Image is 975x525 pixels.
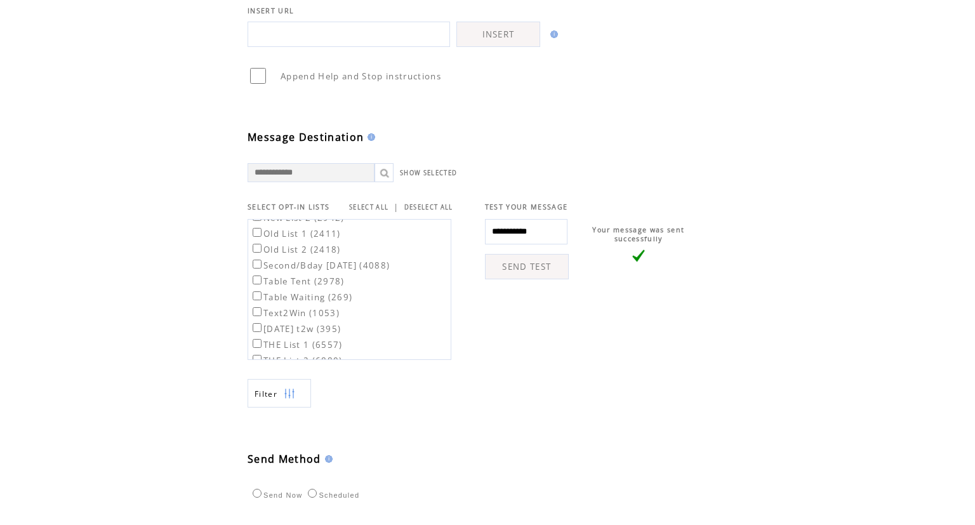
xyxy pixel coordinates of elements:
span: Message Destination [248,130,364,144]
span: INSERT URL [248,6,294,15]
span: Send Method [248,452,321,466]
label: THE List 1 (6557) [250,339,343,350]
span: | [394,201,399,213]
a: DESELECT ALL [404,203,453,211]
label: Text2Win (1053) [250,307,340,319]
label: Send Now [249,491,302,499]
span: Show filters [255,389,277,399]
a: SELECT ALL [349,203,388,211]
input: Table Waiting (269) [253,291,262,300]
a: SEND TEST [485,254,569,279]
img: help.gif [364,133,375,141]
input: THE List 1 (6557) [253,339,262,348]
label: Old List 2 (2418) [250,244,341,255]
input: Text2Win (1053) [253,307,262,316]
label: THE List 2 (6880) [250,355,343,366]
img: filters.png [284,380,295,408]
a: INSERT [456,22,540,47]
span: Append Help and Stop instructions [281,70,441,82]
input: Table Tent (2978) [253,276,262,284]
img: help.gif [547,30,558,38]
input: Send Now [253,489,262,498]
a: Filter [248,379,311,408]
input: [DATE] t2w (395) [253,323,262,332]
a: SHOW SELECTED [400,169,457,177]
label: Old List 1 (2411) [250,228,341,239]
label: Second/Bday [DATE] (4088) [250,260,390,271]
input: Old List 1 (2411) [253,228,262,237]
span: SELECT OPT-IN LISTS [248,203,329,211]
input: Scheduled [308,489,317,498]
input: Second/Bday [DATE] (4088) [253,260,262,269]
span: TEST YOUR MESSAGE [485,203,568,211]
label: Scheduled [305,491,359,499]
img: help.gif [321,455,333,463]
label: [DATE] t2w (395) [250,323,341,335]
input: Old List 2 (2418) [253,244,262,253]
label: Table Tent (2978) [250,276,345,287]
input: THE List 2 (6880) [253,355,262,364]
img: vLarge.png [632,249,645,262]
span: Your message was sent successfully [592,225,684,243]
label: Table Waiting (269) [250,291,352,303]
